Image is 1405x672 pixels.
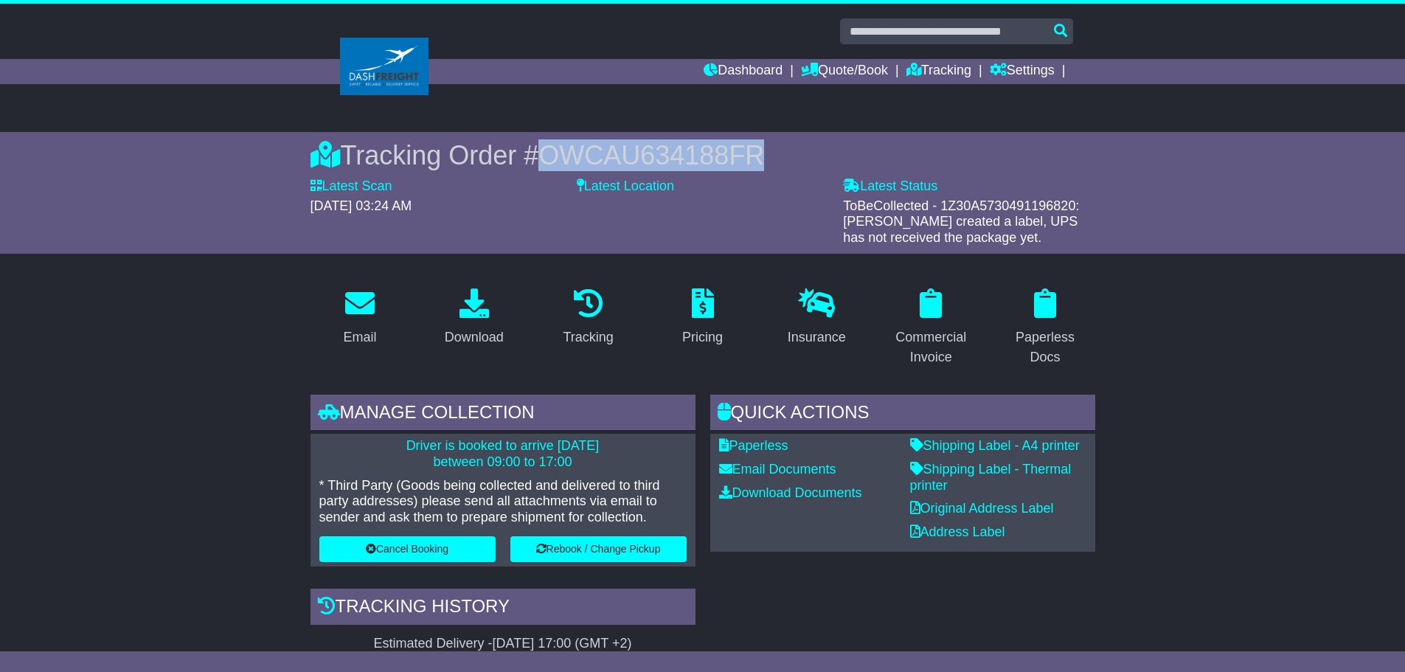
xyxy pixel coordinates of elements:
[910,501,1054,516] a: Original Address Label
[319,478,687,526] p: * Third Party (Goods being collected and delivered to third party addresses) please send all atta...
[990,59,1055,84] a: Settings
[710,395,1095,434] div: Quick Actions
[719,485,862,500] a: Download Documents
[563,328,613,347] div: Tracking
[435,283,513,353] a: Download
[801,59,888,84] a: Quote/Book
[719,462,836,477] a: Email Documents
[493,636,632,652] div: [DATE] 17:00 (GMT +2)
[553,283,622,353] a: Tracking
[343,328,376,347] div: Email
[311,198,412,213] span: [DATE] 03:24 AM
[891,328,971,367] div: Commercial Invoice
[719,438,788,453] a: Paperless
[311,589,695,628] div: Tracking history
[843,198,1079,245] span: ToBeCollected - 1Z30A5730491196820: [PERSON_NAME] created a label, UPS has not received the packa...
[778,283,856,353] a: Insurance
[910,462,1072,493] a: Shipping Label - Thermal printer
[311,395,695,434] div: Manage collection
[577,179,674,195] label: Latest Location
[1005,328,1086,367] div: Paperless Docs
[881,283,981,373] a: Commercial Invoice
[910,524,1005,539] a: Address Label
[906,59,971,84] a: Tracking
[311,139,1095,171] div: Tracking Order #
[538,140,764,170] span: OWCAU634188FR
[843,179,937,195] label: Latest Status
[311,179,392,195] label: Latest Scan
[510,536,687,562] button: Rebook / Change Pickup
[311,636,695,652] div: Estimated Delivery -
[319,536,496,562] button: Cancel Booking
[445,328,504,347] div: Download
[673,283,732,353] a: Pricing
[788,328,846,347] div: Insurance
[319,438,687,470] p: Driver is booked to arrive [DATE] between 09:00 to 17:00
[704,59,783,84] a: Dashboard
[910,438,1080,453] a: Shipping Label - A4 printer
[996,283,1095,373] a: Paperless Docs
[333,283,386,353] a: Email
[682,328,723,347] div: Pricing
